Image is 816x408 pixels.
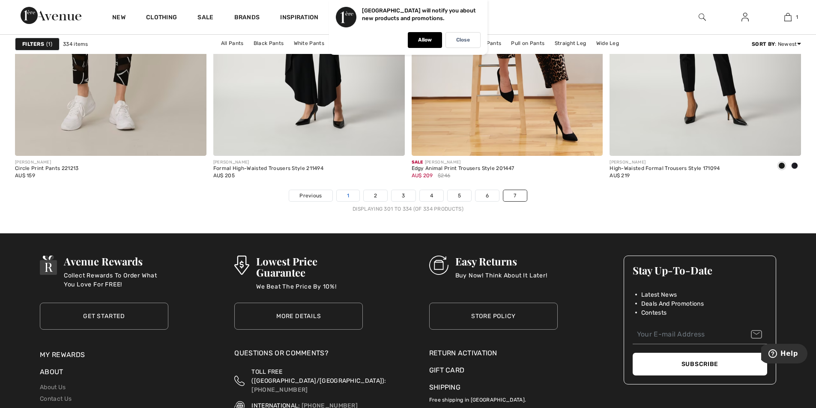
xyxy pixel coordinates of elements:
span: AU$ 219 [610,173,630,179]
a: Sale [197,14,213,23]
div: Black [775,159,788,173]
img: My Info [741,12,749,22]
iframe: Opens a widget where you can find more information [761,344,807,365]
div: High-Waisted Formal Trousers Style 171094 [610,166,720,172]
img: search the website [699,12,706,22]
span: 334 items [63,40,88,48]
span: Previous [299,192,322,200]
a: Brands [234,14,260,23]
div: Displaying 301 to 334 (of 334 products) [15,205,801,213]
img: 1ère Avenue [21,7,81,24]
a: Straight Leg [550,38,591,49]
a: Return Activation [429,348,558,358]
span: Contests [641,308,667,317]
img: Avenue Rewards [40,256,57,275]
span: 1 [46,40,52,48]
a: 6 [475,190,499,201]
strong: Filters [22,40,44,48]
a: 1 [767,12,809,22]
a: Black Pants [249,38,288,49]
a: Get Started [40,303,168,330]
a: Previous [289,190,332,201]
p: Collect Rewards To Order What You Love For FREE! [64,271,168,288]
div: Midnight Blue 40 [788,159,801,173]
div: : Newest [752,40,801,48]
nav: Page navigation [15,190,801,213]
a: Store Policy [429,303,558,330]
img: Toll Free (Canada/US) [234,367,245,394]
a: Clothing [146,14,177,23]
div: Circle Print Pants 221213 [15,166,79,172]
h3: Lowest Price Guarantee [256,256,363,278]
h3: Stay Up-To-Date [633,265,767,276]
div: [PERSON_NAME] [610,159,720,166]
span: AU$ 205 [213,173,235,179]
a: [PHONE_NUMBER] [251,386,308,393]
a: 1 [337,190,359,201]
div: [PERSON_NAME] [15,159,79,166]
p: Allow [418,37,432,43]
a: Pull on Pants [507,38,549,49]
p: Buy Now! Think About It Later! [455,271,547,288]
button: Subscribe [633,353,767,375]
div: Questions or Comments? [234,348,363,363]
a: Contact Us [40,395,72,402]
p: We Beat The Price By 10%! [256,282,363,299]
a: Wide Leg [592,38,623,49]
div: About [40,367,168,381]
img: Lowest Price Guarantee [234,256,249,275]
a: 7 [503,190,526,201]
a: More Details [234,303,363,330]
span: TOLL FREE ([GEOGRAPHIC_DATA]/[GEOGRAPHIC_DATA]): [251,368,386,384]
a: White Pants [290,38,329,49]
div: [PERSON_NAME] [213,159,323,166]
a: 3 [392,190,415,201]
span: 1 [796,13,798,21]
h3: Avenue Rewards [64,256,168,267]
span: AU$ 209 [412,173,433,179]
a: Shipping [429,383,460,391]
a: All Pants [217,38,248,49]
p: Free shipping in [GEOGRAPHIC_DATA]. [429,393,558,404]
a: Sign In [735,12,756,23]
span: AU$ 159 [15,173,35,179]
strong: Sort By [752,41,775,47]
h3: Easy Returns [455,256,547,267]
a: Gift Card [429,365,558,375]
span: Inspiration [280,14,318,23]
div: Formal High-Waisted Trousers Style 211494 [213,166,323,172]
a: My Rewards [40,351,85,359]
a: 4 [420,190,443,201]
span: Deals And Promotions [641,299,704,308]
div: Edgy Animal Print Trousers Style 201447 [412,166,514,172]
img: My Bag [784,12,792,22]
div: [PERSON_NAME] [412,159,514,166]
span: $246 [438,172,450,179]
a: 2 [364,190,387,201]
a: New [112,14,126,23]
a: About Us [40,384,66,391]
a: 5 [448,190,471,201]
input: Your E-mail Address [633,325,767,344]
span: Sale [412,160,423,165]
span: Latest News [641,290,677,299]
img: Easy Returns [429,256,448,275]
p: [GEOGRAPHIC_DATA] will notify you about new products and promotions. [362,7,476,21]
p: Close [456,37,470,43]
